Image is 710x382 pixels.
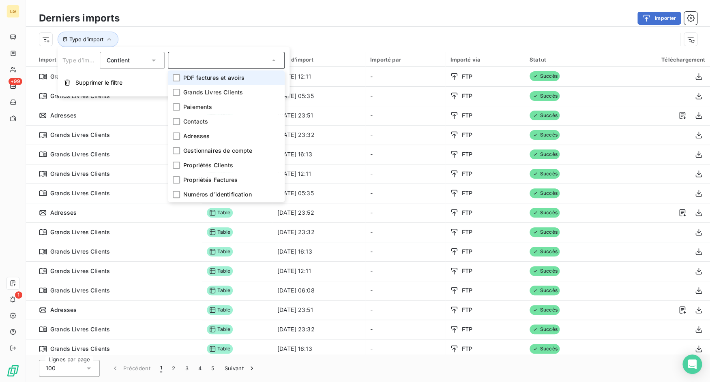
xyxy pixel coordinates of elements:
span: FTP [461,267,472,275]
span: FTP [461,189,472,197]
span: Table [207,208,233,218]
span: FTP [461,345,472,353]
div: Open Intercom Messenger [682,354,702,374]
span: Table [207,266,233,276]
span: Grands Livres Clients [50,189,110,197]
span: Grands Livres Clients [50,325,110,333]
span: Propriétés Clients [183,161,233,169]
span: Supprimer le filtre [75,79,122,87]
span: FTP [461,306,472,314]
span: Succès [530,324,560,334]
span: Grands Livres Clients [50,248,110,256]
div: Date d’import [277,56,360,63]
span: Grands Livres Clients [50,286,110,295]
td: - [365,320,445,339]
td: - [365,242,445,261]
span: FTP [461,228,472,236]
span: Adresses [183,132,210,140]
td: [DATE] 23:32 [272,222,365,242]
td: [DATE] 16:13 [272,242,365,261]
span: Grands Livres Clients [50,92,110,100]
td: - [365,145,445,164]
td: - [365,67,445,86]
div: Importé via [450,56,519,63]
span: Contient [107,57,130,64]
td: [DATE] 23:51 [272,106,365,125]
span: FTP [461,150,472,158]
button: Importer [637,12,681,25]
td: [DATE] 05:35 [272,86,365,106]
span: PDF factures et avoirs [183,74,245,82]
span: Succès [530,286,560,295]
span: Gestionnaires de compte [183,147,252,155]
span: FTP [461,92,472,100]
span: Grands Livres Clients [50,267,110,275]
span: 1 [160,364,162,372]
span: Adresses [50,209,77,217]
td: [DATE] 23:51 [272,300,365,320]
span: Succès [530,344,560,354]
span: Type d’import [62,57,101,64]
td: [DATE] 12:11 [272,67,365,86]
img: Logo LeanPay [6,364,19,377]
div: Import [39,56,197,63]
span: Succès [530,208,560,218]
td: - [365,281,445,300]
span: Succès [530,111,560,120]
button: 2 [167,360,180,377]
span: Table [207,247,233,256]
button: Suivant [220,360,261,377]
span: Table [207,324,233,334]
span: Table [207,286,233,295]
span: Adresses [50,111,77,120]
span: FTP [461,248,472,256]
span: FTP [461,325,472,333]
span: +99 [9,78,22,85]
td: - [365,184,445,203]
div: LG [6,5,19,18]
span: Succès [530,188,560,198]
td: [DATE] 06:08 [272,281,365,300]
span: FTP [461,111,472,120]
span: Grands Livres Clients [50,73,110,81]
span: Succès [530,305,560,315]
td: [DATE] 23:52 [272,203,365,222]
td: [DATE] 12:11 [272,164,365,184]
td: [DATE] 16:13 [272,339,365,359]
span: Succès [530,71,560,81]
span: FTP [461,286,472,295]
div: Importé par [370,56,440,63]
span: Paiements [183,103,212,111]
button: 5 [206,360,219,377]
span: Grands Livres Clients [50,228,110,236]
td: [DATE] 05:35 [272,184,365,203]
span: Succès [530,91,560,101]
span: Contacts [183,117,208,126]
span: Grands Livres Clients [183,88,243,96]
button: Type d’import [58,32,118,47]
span: Succès [530,169,560,179]
span: Table [207,305,233,315]
span: Grands Livres Clients [50,170,110,178]
span: Table [207,344,233,354]
span: 100 [46,364,56,372]
button: 4 [193,360,206,377]
span: Succès [530,227,560,237]
span: Propriétés Factures [183,176,238,184]
td: - [365,203,445,222]
span: Succès [530,266,560,276]
td: [DATE] 23:32 [272,320,365,339]
span: Numéros d’identification [183,190,252,198]
td: - [365,86,445,106]
span: Succès [530,130,560,140]
span: FTP [461,131,472,139]
span: FTP [461,209,472,217]
span: Grands Livres Clients [50,345,110,353]
span: Table [207,227,233,237]
span: Grands Livres Clients [50,150,110,158]
span: 1 [15,291,22,299]
span: FTP [461,73,472,81]
span: Grands Livres Clients [50,131,110,139]
td: - [365,125,445,145]
button: 1 [155,360,167,377]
